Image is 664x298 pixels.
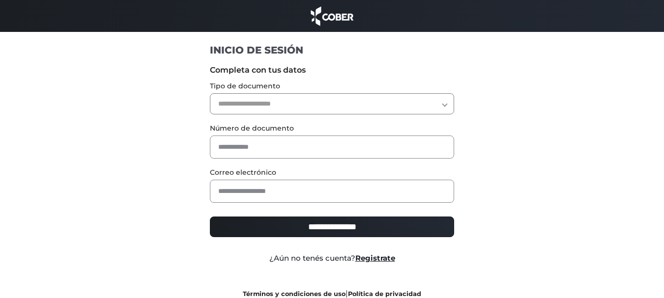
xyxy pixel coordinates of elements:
[210,123,454,134] label: Número de documento
[210,64,454,76] label: Completa con tus datos
[243,290,346,298] a: Términos y condiciones de uso
[355,253,395,263] a: Registrate
[308,5,356,27] img: cober_marca.png
[210,81,454,91] label: Tipo de documento
[202,253,462,264] div: ¿Aún no tenés cuenta?
[348,290,421,298] a: Política de privacidad
[210,167,454,178] label: Correo electrónico
[210,44,454,56] h1: INICIO DE SESIÓN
